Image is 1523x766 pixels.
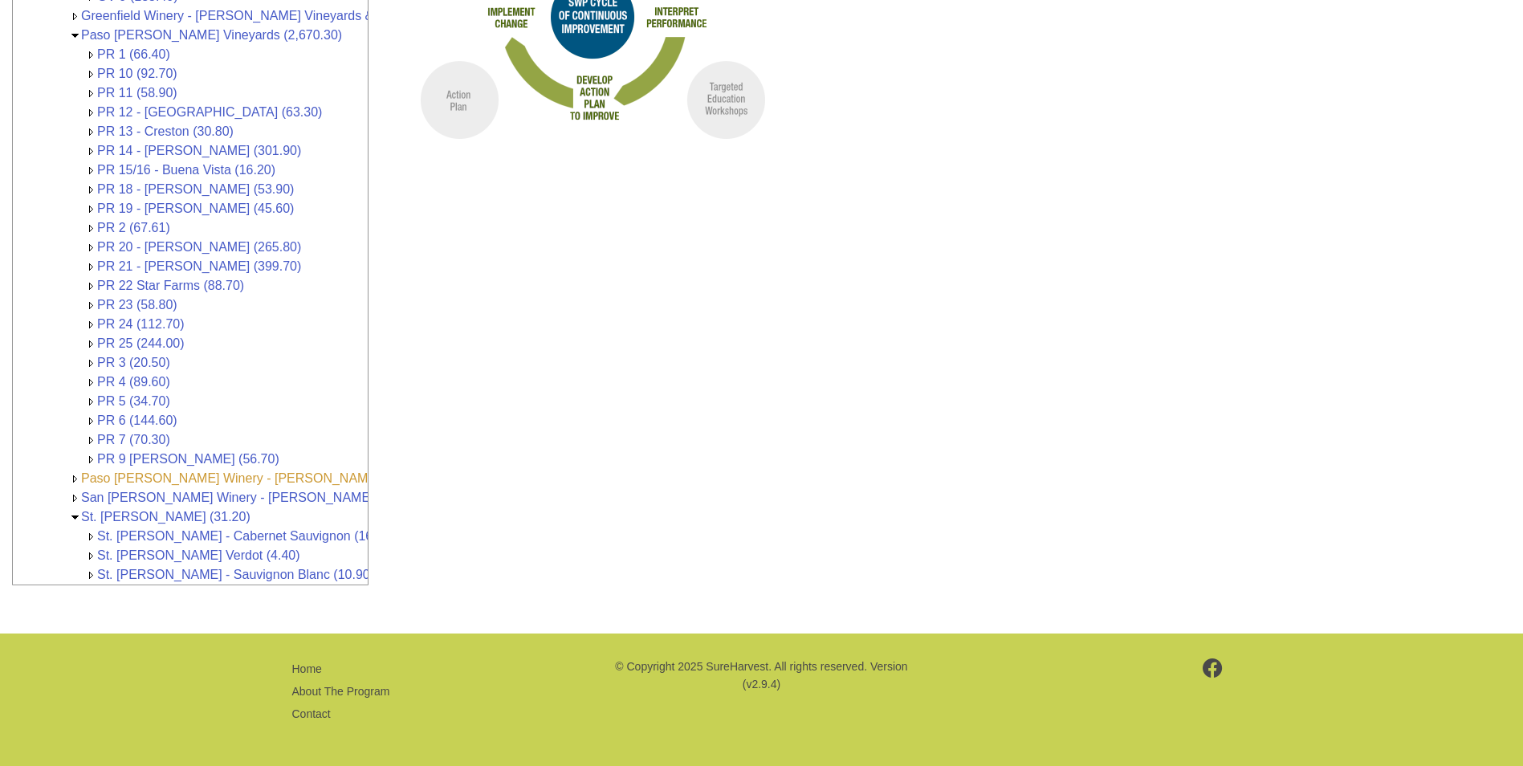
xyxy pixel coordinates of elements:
[292,662,322,675] a: Home
[81,510,250,524] a: St. [PERSON_NAME] (31.20)
[97,67,177,80] a: PR 10 (92.70)
[97,240,301,254] a: PR 20 - [PERSON_NAME] (265.80)
[292,707,331,720] a: Contact
[81,471,579,485] a: Paso [PERSON_NAME] Winery - [PERSON_NAME] Vineyards & Wines (1,064,841.00)
[97,394,170,408] a: PR 5 (34.70)
[97,86,177,100] a: PR 11 (58.90)
[81,9,489,22] a: Greenfield Winery - [PERSON_NAME] Vineyards & Wines (729,010.00)
[97,414,177,427] a: PR 6 (144.60)
[97,452,279,466] a: PR 9 [PERSON_NAME] (56.70)
[97,548,300,562] a: St. [PERSON_NAME] Verdot (4.40)
[97,529,395,543] a: St. [PERSON_NAME] - Cabernet Sauvignon (16.40)
[1203,658,1223,678] img: footer-facebook.png
[97,124,234,138] a: PR 13 - Creston (30.80)
[81,491,505,504] a: San [PERSON_NAME] Winery - [PERSON_NAME] Vineyards & Wines (0)
[97,47,170,61] a: PR 1 (66.40)
[97,298,177,312] a: PR 23 (58.80)
[292,685,390,698] a: About The Program
[97,317,185,331] a: PR 24 (112.70)
[97,202,294,215] a: PR 19 - [PERSON_NAME] (45.60)
[97,221,170,234] a: PR 2 (67.61)
[69,511,81,524] img: Collapse St. Helena Vineyards (31.20)
[97,336,185,350] a: PR 25 (244.00)
[97,356,170,369] a: PR 3 (20.50)
[613,658,910,694] p: © Copyright 2025 SureHarvest. All rights reserved. Version (v2.9.4)
[97,182,294,196] a: PR 18 - [PERSON_NAME] (53.90)
[97,279,244,292] a: PR 22 Star Farms (88.70)
[81,28,342,42] a: Paso [PERSON_NAME] Vineyards (2,670.30)
[97,433,170,446] a: PR 7 (70.30)
[97,375,170,389] a: PR 4 (89.60)
[97,568,374,581] a: St. [PERSON_NAME] - Sauvignon Blanc (10.90)
[97,259,301,273] a: PR 21 - [PERSON_NAME] (399.70)
[69,30,81,42] img: Collapse Paso Robles Vineyards (2,670.30)
[97,163,275,177] a: PR 15/16 - Buena Vista (16.20)
[97,105,322,119] a: PR 12 - [GEOGRAPHIC_DATA] (63.30)
[97,144,301,157] a: PR 14 - [PERSON_NAME] (301.90)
